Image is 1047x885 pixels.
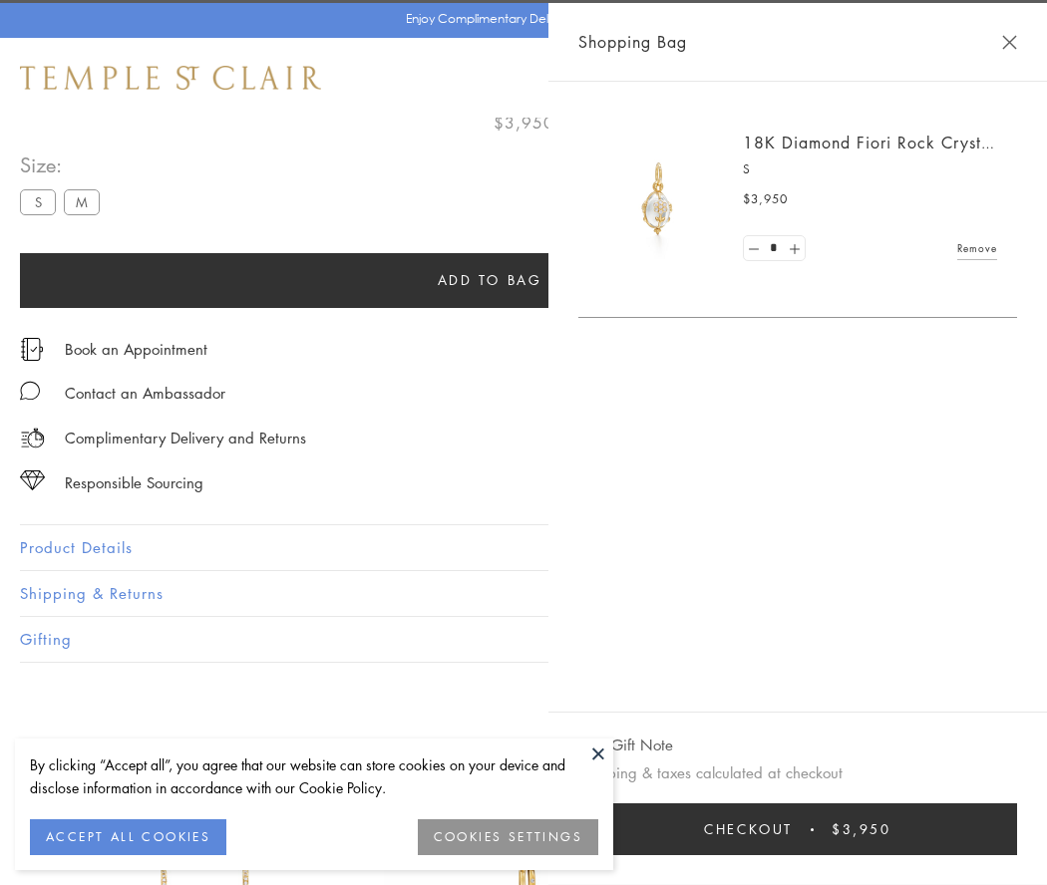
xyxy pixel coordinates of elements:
div: Responsible Sourcing [65,470,203,495]
button: ACCEPT ALL COOKIES [30,819,226,855]
img: MessageIcon-01_2.svg [20,381,40,401]
button: Product Details [20,525,1027,570]
a: Remove [957,237,997,259]
a: Book an Appointment [65,338,207,360]
button: Close Shopping Bag [1002,35,1017,50]
img: P51889-E11FIORI [598,140,718,259]
button: Add to bag [20,253,959,308]
label: S [20,189,56,214]
button: Shipping & Returns [20,571,1027,616]
button: Checkout $3,950 [578,803,1017,855]
span: Shopping Bag [578,29,687,55]
p: S [743,159,997,179]
label: M [64,189,100,214]
p: Shipping & taxes calculated at checkout [578,760,1017,785]
p: Complimentary Delivery and Returns [65,426,306,450]
a: Set quantity to 2 [784,236,804,261]
img: icon_appointment.svg [20,338,44,361]
img: icon_sourcing.svg [20,470,45,490]
button: COOKIES SETTINGS [418,819,598,855]
span: $3,950 [743,189,788,209]
div: By clicking “Accept all”, you agree that our website can store cookies on your device and disclos... [30,753,598,799]
button: Gifting [20,617,1027,662]
span: $3,950 [494,110,554,136]
span: Add to bag [438,269,542,291]
h3: You May Also Like [50,734,997,765]
img: icon_delivery.svg [20,426,45,450]
button: Add Gift Note [578,733,673,757]
div: Contact an Ambassador [65,381,225,406]
img: Temple St. Clair [20,66,321,90]
span: $3,950 [832,818,891,840]
a: Set quantity to 0 [744,236,764,261]
span: Checkout [704,818,793,840]
span: Size: [20,148,108,181]
p: Enjoy Complimentary Delivery & Returns [406,9,632,29]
